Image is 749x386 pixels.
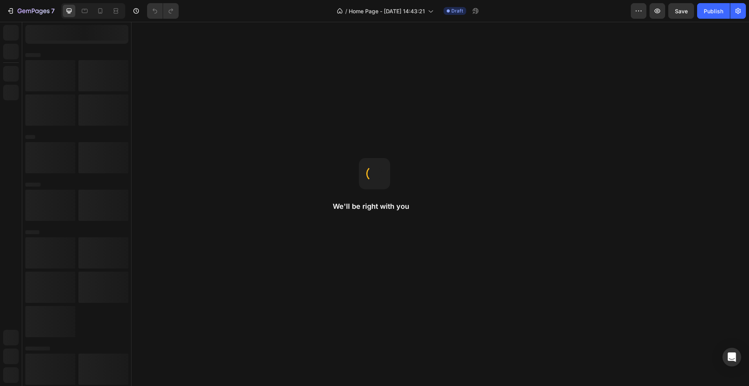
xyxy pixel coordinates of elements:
[675,8,688,14] span: Save
[668,3,694,19] button: Save
[349,7,425,15] span: Home Page - [DATE] 14:43:21
[147,3,179,19] div: Undo/Redo
[345,7,347,15] span: /
[704,7,723,15] div: Publish
[697,3,730,19] button: Publish
[51,6,55,16] p: 7
[3,3,58,19] button: 7
[722,348,741,366] div: Open Intercom Messenger
[451,7,463,14] span: Draft
[333,202,416,211] h2: We'll be right with you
